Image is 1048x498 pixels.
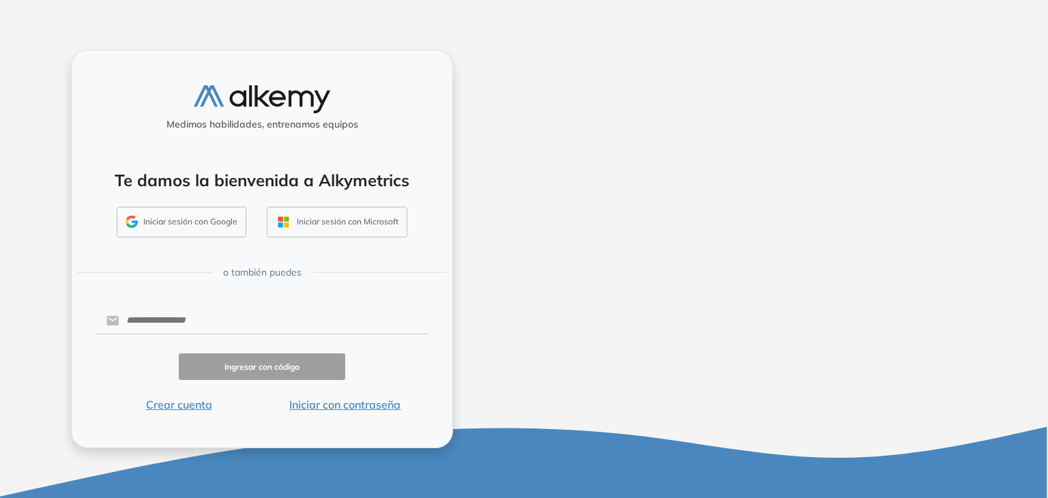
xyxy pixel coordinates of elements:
h4: Te damos la bienvenida a Alkymetrics [89,171,435,190]
h5: Medimos habilidades, entrenamos equipos [77,119,447,130]
img: GMAIL_ICON [126,216,138,228]
img: logo-alkemy [194,85,330,113]
button: Ingresar con código [179,353,345,380]
button: Crear cuenta [96,396,262,413]
span: o también puedes [223,265,302,280]
button: Iniciar sesión con Microsoft [267,207,407,238]
img: OUTLOOK_ICON [276,214,291,230]
button: Iniciar con contraseña [262,396,428,413]
button: Iniciar sesión con Google [117,207,246,238]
